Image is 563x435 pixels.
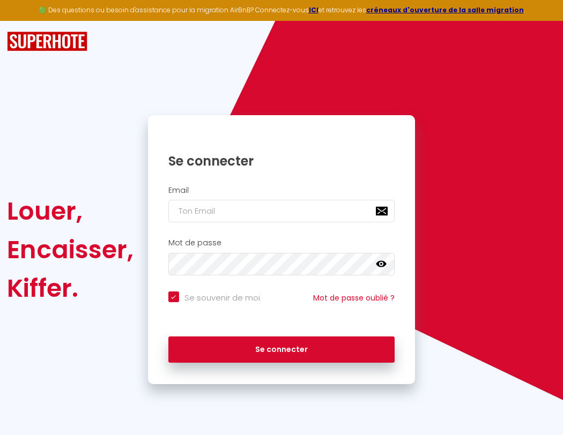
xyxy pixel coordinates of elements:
[366,5,524,14] a: créneaux d'ouverture de la salle migration
[168,200,395,222] input: Ton Email
[7,269,134,307] div: Kiffer.
[7,32,87,51] img: SuperHote logo
[168,186,395,195] h2: Email
[309,5,318,14] a: ICI
[7,192,134,230] div: Louer,
[313,292,395,303] a: Mot de passe oublié ?
[168,238,395,247] h2: Mot de passe
[168,153,395,169] h1: Se connecter
[168,336,395,363] button: Se connecter
[7,230,134,269] div: Encaisser,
